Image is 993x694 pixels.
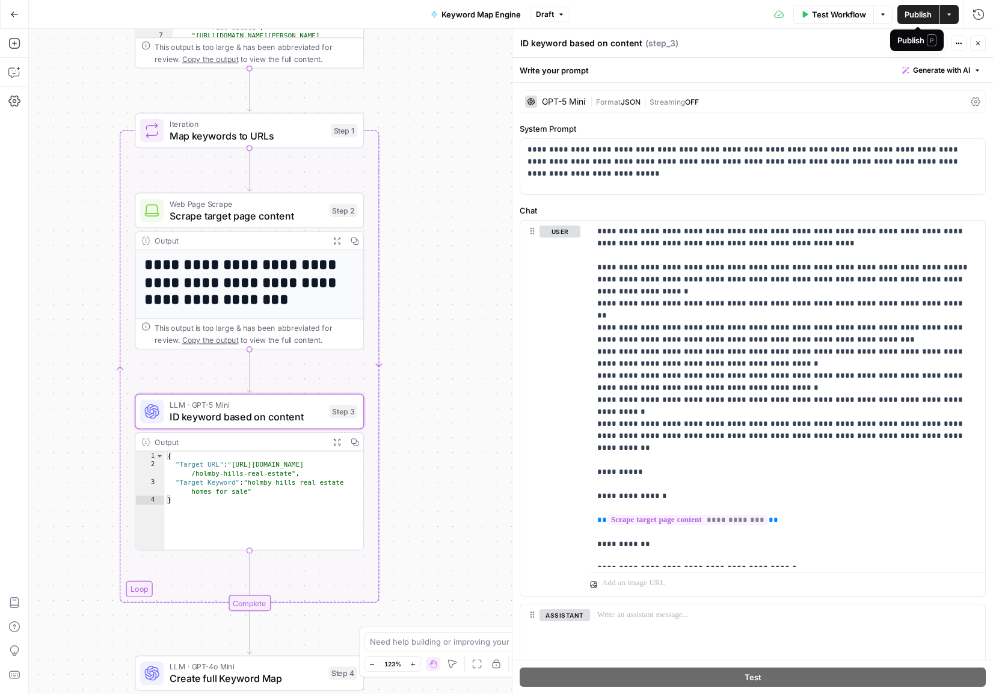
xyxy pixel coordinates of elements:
[520,204,986,216] label: Chat
[330,405,358,418] div: Step 3
[596,97,621,106] span: Format
[927,38,942,49] span: Test
[170,198,324,210] span: Web Page Scrape
[170,128,325,143] span: Map keywords to URLs
[331,124,357,137] div: Step 1
[540,226,580,238] button: user
[135,31,172,49] div: 7
[793,5,873,24] button: Test Workflow
[247,149,251,191] g: Edge from step_1 to step_2
[650,97,685,106] span: Streaming
[645,37,678,49] span: ( step_3 )
[170,118,325,130] span: Iteration
[745,671,761,683] span: Test
[512,58,993,82] div: Write your prompt
[441,8,521,20] span: Keyword Map Engine
[155,322,357,346] div: This output is too large & has been abbreviated for review. to view the full content.
[621,97,641,106] span: JSON
[520,604,580,689] div: assistant
[135,478,164,496] div: 3
[135,460,164,478] div: 2
[229,595,271,611] div: Complete
[170,208,324,223] span: Scrape target page content
[170,661,322,673] span: LLM · GPT-4o Mini
[540,609,590,621] button: assistant
[135,595,364,611] div: Complete
[170,410,324,425] span: ID keyword based on content
[135,113,364,149] div: LoopIterationMap keywords to URLsStep 1
[905,8,932,20] span: Publish
[641,95,650,107] span: |
[520,668,986,687] button: Test
[384,659,401,669] span: 123%
[423,5,528,24] button: Keyword Map Engine
[182,336,238,345] span: Copy the output
[536,9,554,20] span: Draft
[156,452,164,461] span: Toggle code folding, rows 1 through 4
[247,349,251,392] g: Edge from step_2 to step_3
[520,123,986,135] label: System Prompt
[135,394,364,551] div: LLM · GPT-5 MiniID keyword based on contentStep 3Output{ "Target URL":"[URL][DOMAIN_NAME] /holmby...
[182,54,238,63] span: Copy the output
[911,35,947,51] button: Test
[542,97,585,106] div: GPT-5 Mini
[685,97,699,106] span: OFF
[812,8,866,20] span: Test Workflow
[328,666,357,680] div: Step 4
[155,41,357,64] div: This output is too large & has been abbreviated for review. to view the full content.
[330,204,358,217] div: Step 2
[590,95,596,107] span: |
[897,63,986,78] button: Generate with AI
[913,65,970,76] span: Generate with AI
[155,235,323,247] div: Output
[520,221,580,596] div: user
[170,399,324,411] span: LLM · GPT-5 Mini
[135,496,164,505] div: 4
[170,671,322,686] span: Create full Keyword Map
[155,436,323,448] div: Output
[897,5,939,24] button: Publish
[247,69,251,111] g: Edge from step_10 to step_1
[520,37,642,49] textarea: ID keyword based on content
[135,452,164,461] div: 1
[530,7,570,22] button: Draft
[247,611,251,654] g: Edge from step_1-iteration-end to step_4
